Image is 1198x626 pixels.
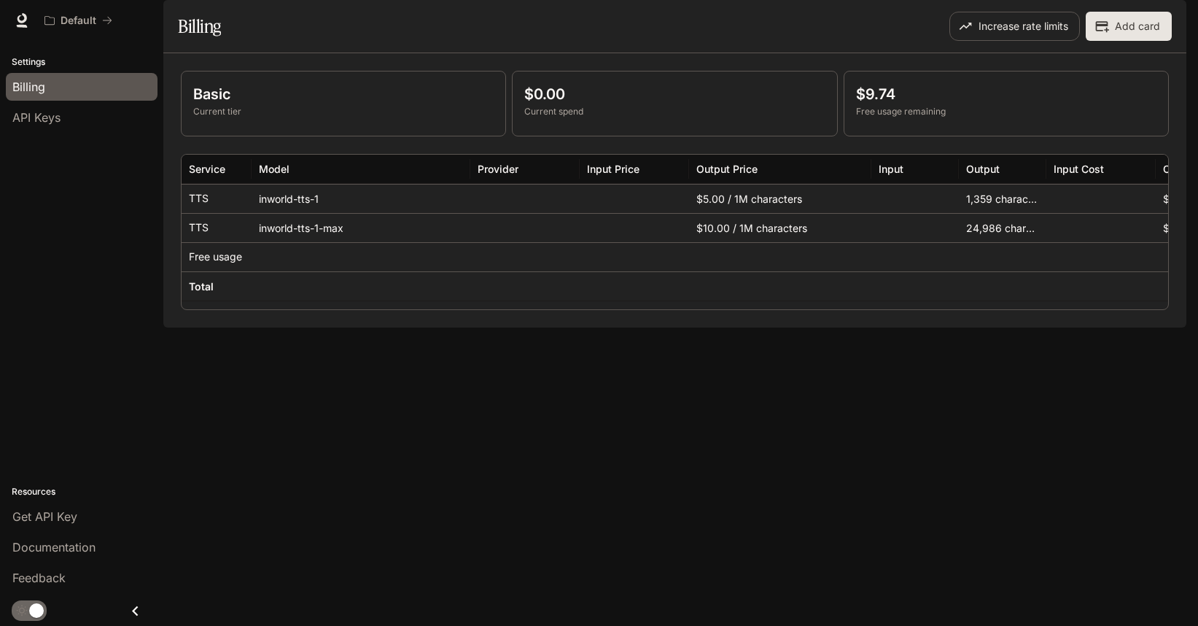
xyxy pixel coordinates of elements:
p: TTS [189,191,209,206]
p: Current tier [193,105,494,118]
div: $5.00 / 1M characters [689,184,871,213]
p: TTS [189,220,209,235]
div: Input Price [587,163,639,175]
p: Free usage remaining [856,105,1156,118]
div: Service [189,163,225,175]
p: Current spend [524,105,825,118]
button: Add card [1086,12,1172,41]
button: Increase rate limits [949,12,1080,41]
div: Input [879,163,903,175]
p: $9.74 [856,83,1156,105]
h1: Billing [178,12,221,41]
div: Model [259,163,289,175]
div: inworld-tts-1 [252,184,470,213]
div: Provider [478,163,518,175]
div: Output Price [696,163,758,175]
p: Free usage [189,250,242,264]
div: inworld-tts-1-max [252,213,470,242]
div: 1,359 characters [959,184,1046,213]
p: Default [61,15,96,27]
div: $10.00 / 1M characters [689,213,871,242]
h6: Total [189,279,214,294]
p: $0.00 [524,83,825,105]
div: 24,986 characters [959,213,1046,242]
p: Basic [193,83,494,105]
button: All workspaces [38,6,119,35]
div: Output [966,163,1000,175]
div: Input Cost [1054,163,1104,175]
